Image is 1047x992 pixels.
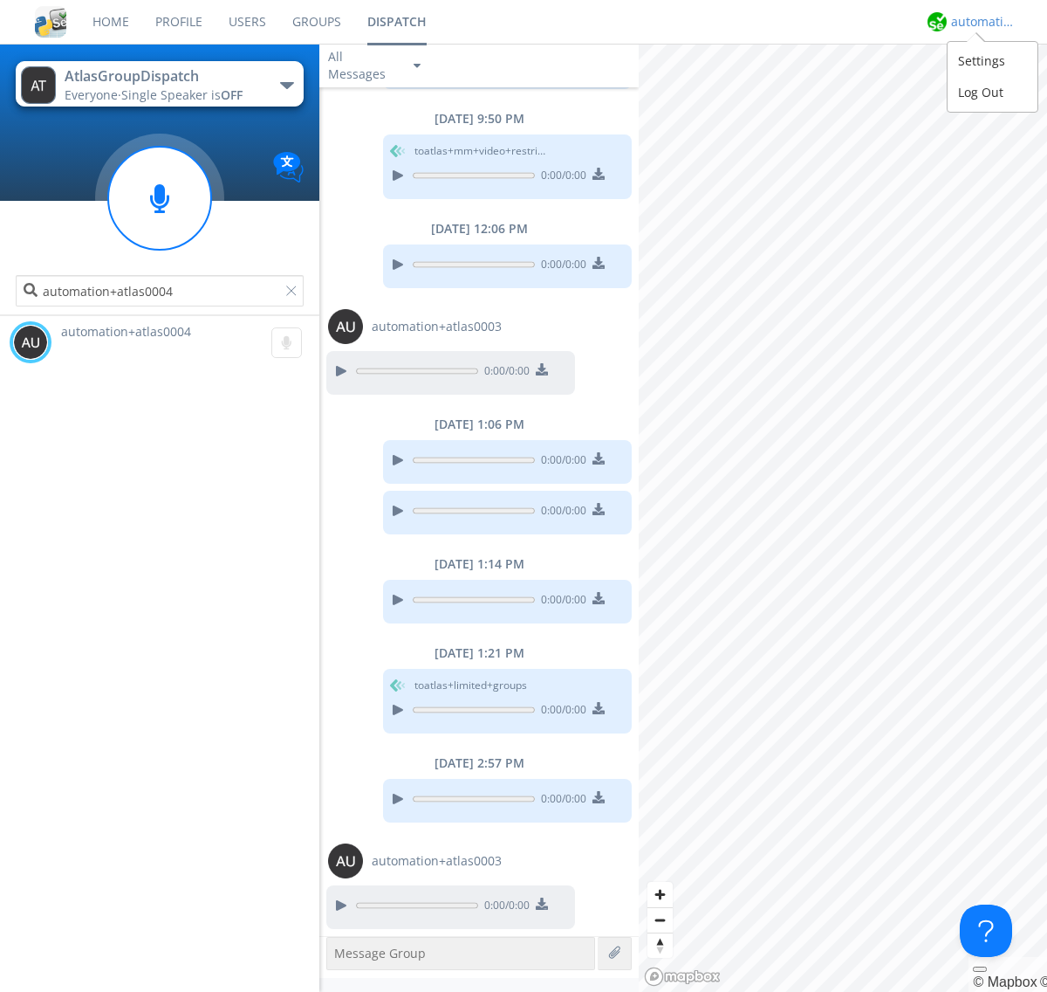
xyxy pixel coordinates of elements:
[319,754,639,772] div: [DATE] 2:57 PM
[592,503,605,515] img: download media button
[535,592,586,611] span: 0:00 / 0:00
[927,12,947,31] img: d2d01cd9b4174d08988066c6d424eccd
[647,933,673,958] button: Reset bearing to north
[948,77,1037,108] div: Log Out
[973,967,987,972] button: Toggle attribution
[61,323,191,340] span: automation+atlas0004
[328,309,363,344] img: 373638.png
[592,168,605,180] img: download media button
[535,503,586,522] span: 0:00 / 0:00
[973,975,1037,989] a: Mapbox
[647,933,673,958] span: Reset bearing to north
[372,318,502,335] span: automation+atlas0003
[414,143,545,159] span: to atlas+mm+video+restricted
[21,66,56,104] img: 373638.png
[221,86,243,103] span: OFF
[16,275,303,307] input: Search users
[319,644,639,662] div: [DATE] 1:21 PM
[319,555,639,573] div: [DATE] 1:14 PM
[319,220,639,238] div: [DATE] 12:06 PM
[592,791,605,803] img: download media button
[328,48,398,83] div: All Messages
[319,416,639,433] div: [DATE] 1:06 PM
[535,257,586,276] span: 0:00 / 0:00
[592,257,605,269] img: download media button
[372,852,502,870] span: automation+atlas0003
[414,678,527,693] span: to atlas+limited+groups
[647,882,673,907] button: Zoom in
[948,45,1037,77] div: Settings
[13,325,48,360] img: 373638.png
[16,61,303,107] button: AtlasGroupDispatchEveryone·Single Speaker isOFF
[535,702,586,721] span: 0:00 / 0:00
[535,452,586,472] span: 0:00 / 0:00
[536,898,548,910] img: download media button
[478,898,530,917] span: 0:00 / 0:00
[65,86,261,104] div: Everyone ·
[414,64,421,68] img: caret-down-sm.svg
[121,86,243,103] span: Single Speaker is
[647,908,673,933] span: Zoom out
[535,791,586,810] span: 0:00 / 0:00
[951,13,1016,31] div: automation+atlas
[592,592,605,604] img: download media button
[273,152,304,183] img: Translation enabled
[647,907,673,933] button: Zoom out
[592,702,605,714] img: download media button
[536,363,548,375] img: download media button
[644,967,721,987] a: Mapbox logo
[328,844,363,878] img: 373638.png
[535,168,586,187] span: 0:00 / 0:00
[960,905,1012,957] iframe: Toggle Customer Support
[65,66,261,86] div: AtlasGroupDispatch
[35,6,66,38] img: cddb5a64eb264b2086981ab96f4c1ba7
[592,452,605,465] img: download media button
[319,110,639,127] div: [DATE] 9:50 PM
[478,363,530,382] span: 0:00 / 0:00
